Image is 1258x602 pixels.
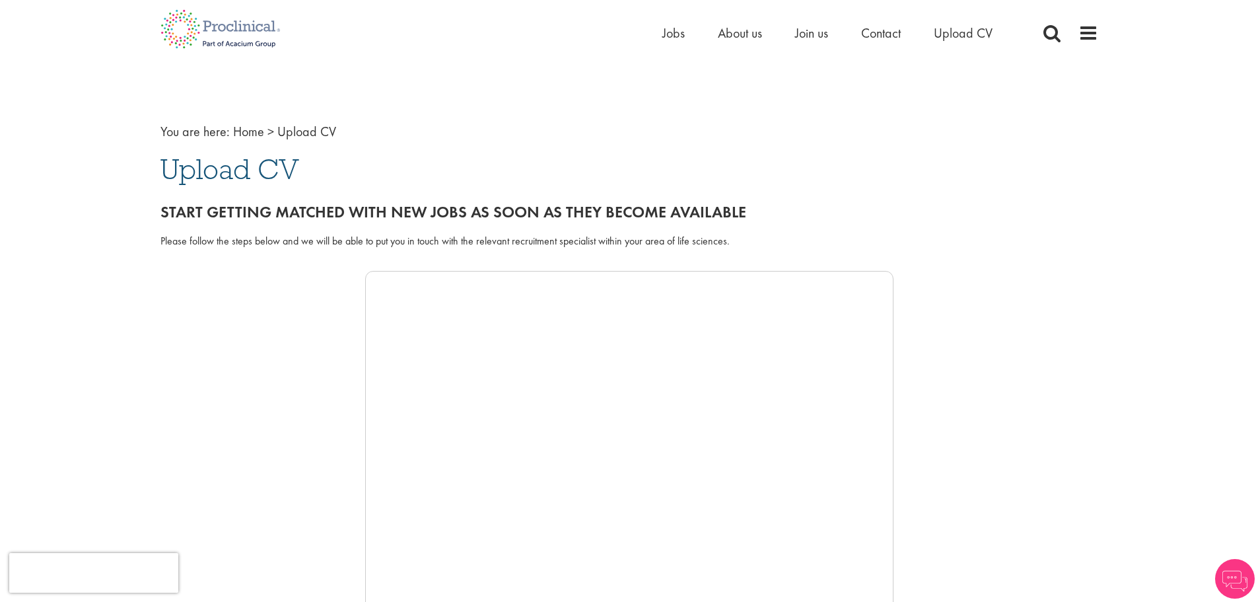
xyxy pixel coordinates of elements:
h2: Start getting matched with new jobs as soon as they become available [160,204,1098,221]
iframe: reCAPTCHA [9,553,178,593]
a: breadcrumb link [233,123,264,140]
span: > [267,123,274,140]
a: Contact [861,24,901,42]
span: You are here: [160,123,230,140]
span: Upload CV [277,123,336,140]
img: Chatbot [1215,559,1255,599]
a: Upload CV [934,24,993,42]
a: Jobs [662,24,685,42]
a: About us [718,24,762,42]
div: Please follow the steps below and we will be able to put you in touch with the relevant recruitme... [160,234,1098,249]
a: Join us [795,24,828,42]
span: Upload CV [160,151,299,187]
